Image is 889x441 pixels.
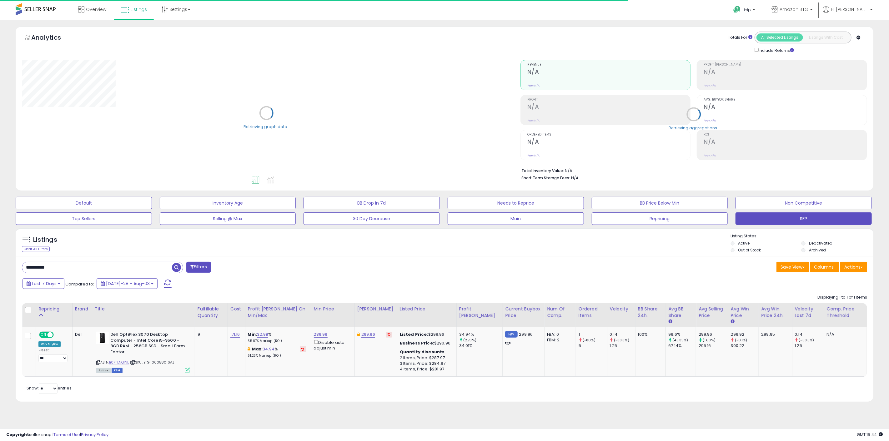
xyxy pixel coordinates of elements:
div: Velocity [610,306,633,312]
div: 99.6% [668,332,696,337]
h5: Listings [33,235,57,244]
span: Hi [PERSON_NAME] [831,6,868,12]
div: ASIN: [96,332,190,372]
span: Listings [131,6,147,12]
div: 0.14 [795,332,824,337]
button: Needs to Reprice [448,197,584,209]
small: (-88.8%) [614,338,629,343]
div: Avg Win Price [731,306,756,319]
div: 2 Items, Price: $287.97 [400,355,452,361]
button: Inventory Age [160,197,296,209]
div: BB Share 24h. [638,306,663,319]
div: Comp. Price Threshold [827,306,864,319]
img: 418daDufeES._SL40_.jpg [96,332,109,344]
div: Repricing [38,306,70,312]
button: 30 Day Decrease [304,212,440,225]
div: Retrieving aggregations.. [669,125,719,131]
div: 34.94% [459,332,502,337]
h5: Analytics [31,33,73,43]
div: Disable auto adjust min [314,339,350,351]
div: Avg BB Share [668,306,693,319]
a: 289.99 [314,331,328,338]
label: Deactivated [809,240,832,246]
small: (-80%) [583,338,595,343]
div: Current Buybox Price [505,306,542,319]
span: All listings currently available for purchase on Amazon [96,368,111,373]
th: The percentage added to the cost of goods (COGS) that forms the calculator for Min & Max prices. [245,303,311,327]
div: 3 Items, Price: $284.97 [400,361,452,366]
button: Non Competitive [736,197,872,209]
div: Clear All Filters [22,246,50,252]
label: Active [738,240,750,246]
div: Dell [75,332,87,337]
div: Listed Price [400,306,454,312]
button: BB Drop in 7d [304,197,440,209]
button: Top Sellers [16,212,152,225]
div: Displaying 1 to 1 of 1 items [817,295,867,300]
span: Overview [86,6,106,12]
b: Listed Price: [400,331,428,337]
small: Avg BB Share. [668,319,672,325]
button: Main [448,212,584,225]
small: (1.63%) [703,338,716,343]
span: Last 7 Days [32,280,57,287]
button: [DATE]-28 - Aug-03 [97,278,158,289]
div: Preset: [38,348,68,362]
button: Listings With Cost [803,33,849,42]
small: (48.35%) [673,338,688,343]
a: 299.96 [361,331,375,338]
div: $290.96 [400,340,452,346]
div: 9 [198,332,223,337]
div: [PERSON_NAME] [357,306,394,312]
div: Include Returns [750,47,801,54]
div: Avg Selling Price [699,306,726,319]
div: Min Price [314,306,352,312]
button: Last 7 Days [23,278,64,289]
div: 1.25 [795,343,824,349]
small: (2.73%) [463,338,476,343]
b: Business Price: [400,340,434,346]
small: (-88.8%) [799,338,814,343]
div: Fulfillable Quantity [198,306,225,319]
button: Actions [840,262,867,272]
div: FBM: 2 [547,337,571,343]
b: Quantity discounts [400,349,445,355]
p: Listing States: [731,233,874,239]
b: Dell OptiPlex 3070 Desktop Computer - Intel Core i5-9500 - 8GB RAM - 256GB SSD - Small Form Factor [110,332,186,356]
span: FBM [112,368,123,373]
div: Profit [PERSON_NAME] on Min/Max [248,306,309,319]
div: 1.25 [610,343,635,349]
label: Out of Stock [738,247,761,253]
div: Brand [75,306,89,312]
b: Min: [248,331,257,337]
div: Num of Comp. [547,306,573,319]
small: (-0.1%) [735,338,747,343]
button: Repricing [592,212,728,225]
div: 299.96 [699,332,728,337]
div: 100% [638,332,661,337]
div: Title [95,306,192,312]
div: FBA: 0 [547,332,571,337]
a: Help [728,1,761,20]
div: Cost [230,306,243,312]
div: 5 [579,343,607,349]
div: 34.01% [459,343,502,349]
div: Retrieving graph data.. [244,124,289,129]
button: SFP [736,212,872,225]
span: 299.96 [519,331,533,337]
div: % [248,332,306,343]
div: 300.22 [731,343,759,349]
div: $299.96 [400,332,452,337]
button: Save View [776,262,809,272]
div: 0.14 [610,332,635,337]
div: Totals For [728,35,752,41]
div: 299.92 [731,332,759,337]
div: 295.16 [699,343,728,349]
button: Columns [810,262,839,272]
span: Show: entries [27,385,72,391]
button: All Selected Listings [756,33,803,42]
a: B07TLNQ1NL [109,360,129,365]
a: 34.94 [263,346,274,352]
span: ON [40,332,48,338]
div: : [400,349,452,355]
